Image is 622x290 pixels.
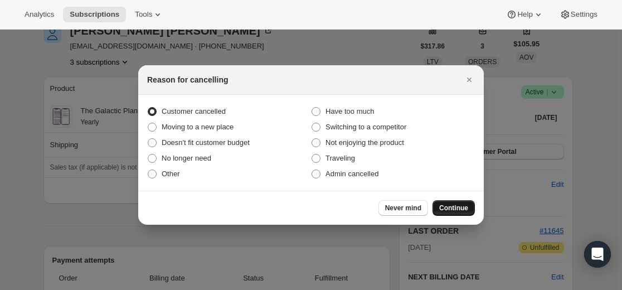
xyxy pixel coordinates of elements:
span: Settings [571,10,597,19]
button: Close [461,72,477,88]
span: Moving to a new place [162,123,234,131]
span: Continue [439,204,468,212]
button: Help [499,7,550,22]
span: Subscriptions [70,10,119,19]
span: Other [162,170,180,178]
span: Traveling [325,154,355,162]
button: Analytics [18,7,61,22]
button: Subscriptions [63,7,126,22]
span: Doesn't fit customer budget [162,138,250,147]
span: Switching to a competitor [325,123,406,131]
span: Analytics [25,10,54,19]
span: Admin cancelled [325,170,378,178]
button: Continue [433,200,475,216]
span: Customer cancelled [162,107,226,115]
span: No longer need [162,154,211,162]
span: Not enjoying the product [325,138,404,147]
button: Settings [553,7,604,22]
span: Help [517,10,532,19]
span: Have too much [325,107,374,115]
div: Open Intercom Messenger [584,241,611,268]
button: Tools [128,7,170,22]
span: Tools [135,10,152,19]
button: Never mind [378,200,428,216]
span: Never mind [385,204,421,212]
h2: Reason for cancelling [147,74,228,85]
